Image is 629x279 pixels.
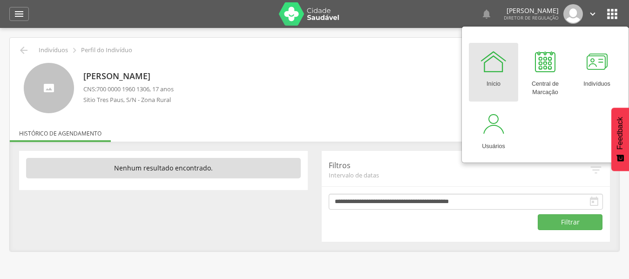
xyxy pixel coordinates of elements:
span: Feedback [616,117,624,150]
p: Perfil do Indivíduo [81,47,132,54]
a: Usuários [469,105,518,156]
p: [PERSON_NAME] [504,7,559,14]
span: 700 0000 1960 1306 [96,85,149,93]
button: Filtrar [538,214,603,230]
button: Feedback - Mostrar pesquisa [611,108,629,171]
i:  [605,7,620,21]
a:  [481,4,492,24]
p: Sitio Tres Paus, S/N - Zona Rural [83,95,174,104]
p: Nenhum resultado encontrado. [26,158,301,178]
i:  [588,9,598,19]
p: CNS: , 17 anos [83,85,174,94]
i:  [589,163,603,177]
a:  [9,7,29,21]
p: Filtros [329,160,589,171]
p: [PERSON_NAME] [83,70,174,82]
i:  [69,45,80,55]
p: Indivíduos [39,47,68,54]
i:  [588,196,600,207]
span: Intervalo de datas [329,171,589,179]
span: Diretor de regulação [504,14,559,21]
i:  [481,8,492,20]
a:  [588,4,598,24]
i:  [14,8,25,20]
i:  [18,45,29,56]
a: Indivíduos [572,43,622,102]
a: Central de Marcação [521,43,570,102]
